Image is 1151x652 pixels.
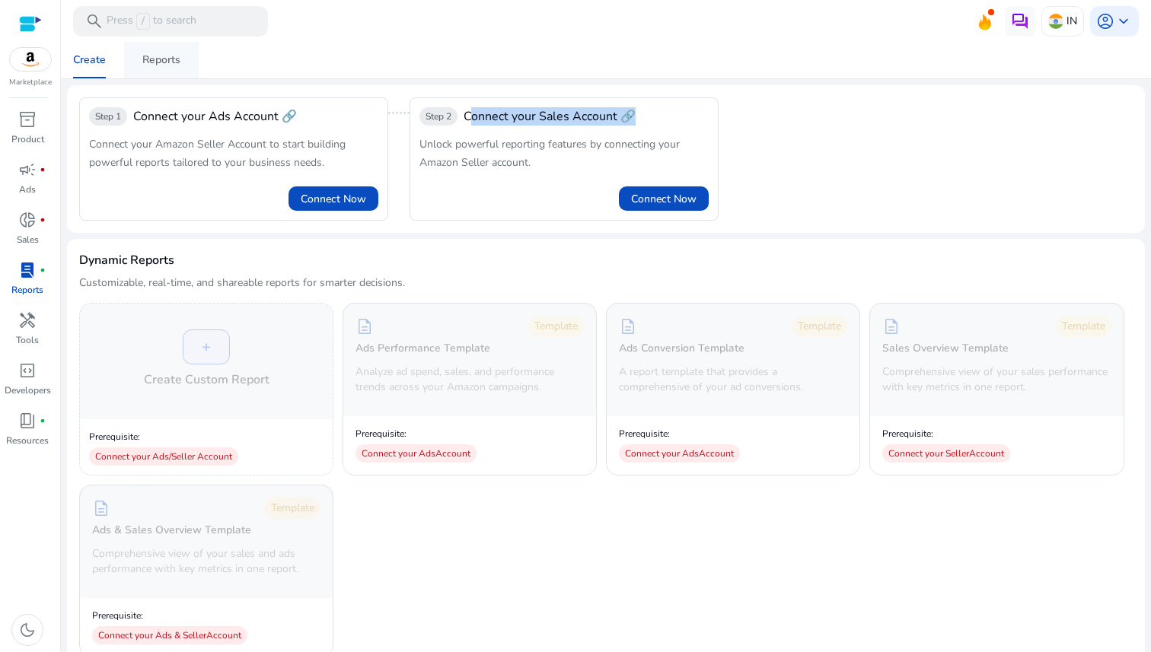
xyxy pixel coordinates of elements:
[356,364,584,395] p: Analyze ad spend, sales, and performance trends across your Amazon campaigns.
[73,55,106,65] div: Create
[792,316,847,337] div: Template
[17,233,39,246] p: Sales
[356,428,477,440] p: Prerequisite:
[136,13,150,30] span: /
[882,364,1111,395] p: Comprehensive view of your sales performance with key metrics in one report.
[95,110,121,122] span: Step 1
[92,626,247,644] div: Connect your Ads & Seller Account
[9,77,52,88] p: Marketplace
[882,428,1010,440] p: Prerequisite:
[1114,12,1133,30] span: keyboard_arrow_down
[356,342,490,355] h5: Ads Performance Template
[528,316,584,337] div: Template
[631,191,697,207] span: Connect Now
[619,186,709,211] button: Connect Now
[11,283,43,297] p: Reports
[18,110,37,129] span: inventory_2
[79,275,405,291] p: Customizable, real-time, and shareable reports for smarter decisions.
[301,191,366,207] span: Connect Now
[18,161,37,179] span: campaign
[426,110,451,122] span: Step 2
[464,107,636,126] span: Connect your Sales Account 🔗
[92,499,110,517] span: description
[10,48,51,71] img: amazon.svg
[40,217,46,223] span: fiber_manual_record
[356,317,374,336] span: description
[18,412,37,430] span: book_4
[1096,12,1114,30] span: account_circle
[16,333,39,347] p: Tools
[144,371,269,389] h4: Create Custom Report
[183,329,230,364] div: +
[619,428,740,440] p: Prerequisite:
[89,447,238,466] div: Connect your Ads/Seller Account
[18,261,37,279] span: lab_profile
[419,137,680,170] span: Unlock powerful reporting features by connecting your Amazon Seller account.
[89,431,324,443] p: Prerequisite:
[6,434,49,447] p: Resources
[289,186,378,211] button: Connect Now
[18,621,37,639] span: dark_mode
[18,211,37,229] span: donut_small
[92,546,320,577] p: Comprehensive view of your sales and ads performance with key metrics in one report.
[1056,316,1111,337] div: Template
[619,364,847,395] p: A report template that provides a comprehensive of your ad conversions.
[92,524,251,537] h5: Ads & Sales Overview Template
[1067,8,1077,34] p: IN
[142,55,180,65] div: Reports
[18,311,37,329] span: handyman
[40,418,46,424] span: fiber_manual_record
[356,444,477,463] div: Connect your Ads Account
[40,267,46,273] span: fiber_manual_record
[619,342,744,355] h5: Ads Conversion Template
[265,498,320,519] div: Template
[40,167,46,173] span: fiber_manual_record
[85,12,104,30] span: search
[89,137,346,170] span: Connect your Amazon Seller Account to start building powerful reports tailored to your business n...
[79,251,174,269] h3: Dynamic Reports
[133,107,297,126] div: Connect your Ads Account 🔗
[619,317,637,336] span: description
[619,444,740,463] div: Connect your Ads Account
[18,361,37,380] span: code_blocks
[882,317,901,336] span: description
[882,342,1009,355] h5: Sales Overview Template
[1048,14,1063,29] img: in.svg
[11,132,44,146] p: Product
[19,183,36,196] p: Ads
[882,444,1010,463] div: Connect your Seller Account
[107,13,196,30] p: Press to search
[5,383,51,397] p: Developers
[92,609,247,622] p: Prerequisite:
